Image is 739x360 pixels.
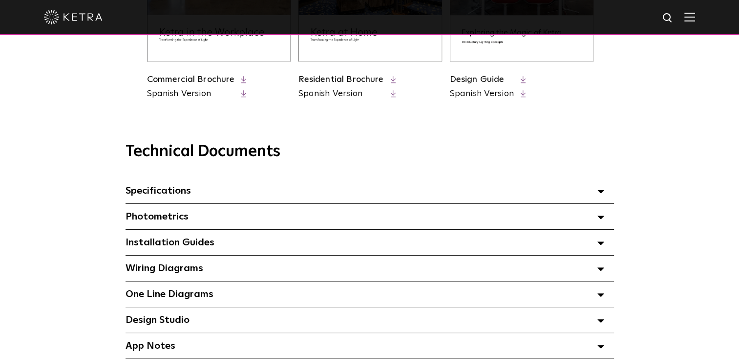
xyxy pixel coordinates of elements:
[126,212,189,221] span: Photometrics
[450,75,505,84] a: Design Guide
[450,88,514,100] a: Spanish Version
[147,88,235,100] a: Spanish Version
[126,142,614,161] h3: Technical Documents
[684,12,695,21] img: Hamburger%20Nav.svg
[126,186,191,196] span: Specifications
[126,238,214,247] span: Installation Guides
[126,315,190,325] span: Design Studio
[126,289,213,299] span: One Line Diagrams
[147,75,235,84] a: Commercial Brochure
[662,12,674,24] img: search icon
[44,10,103,24] img: ketra-logo-2019-white
[126,341,175,351] span: App Notes
[126,263,203,273] span: Wiring Diagrams
[298,75,384,84] a: Residential Brochure
[298,88,384,100] a: Spanish Version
